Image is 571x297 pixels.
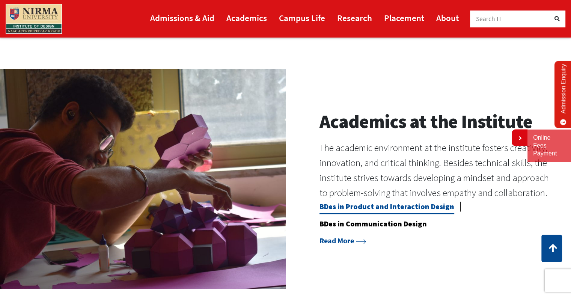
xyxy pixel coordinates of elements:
[337,9,372,26] a: Research
[319,110,553,133] h2: Academics at the Institute
[476,15,501,23] span: Search H
[226,9,267,26] a: Academics
[279,9,325,26] a: Campus Life
[6,4,62,34] img: main_logo
[319,202,454,214] a: BDes in Product and Interaction Design
[436,9,459,26] a: About
[319,219,427,231] a: BDes in Communication Design
[533,134,565,157] a: Online Fees Payment
[150,9,214,26] a: Admissions & Aid
[319,236,366,245] a: Read More
[319,140,553,200] p: The academic environment at the institute fosters creativity, innovation, and critical thinking. ...
[384,9,424,26] a: Placement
